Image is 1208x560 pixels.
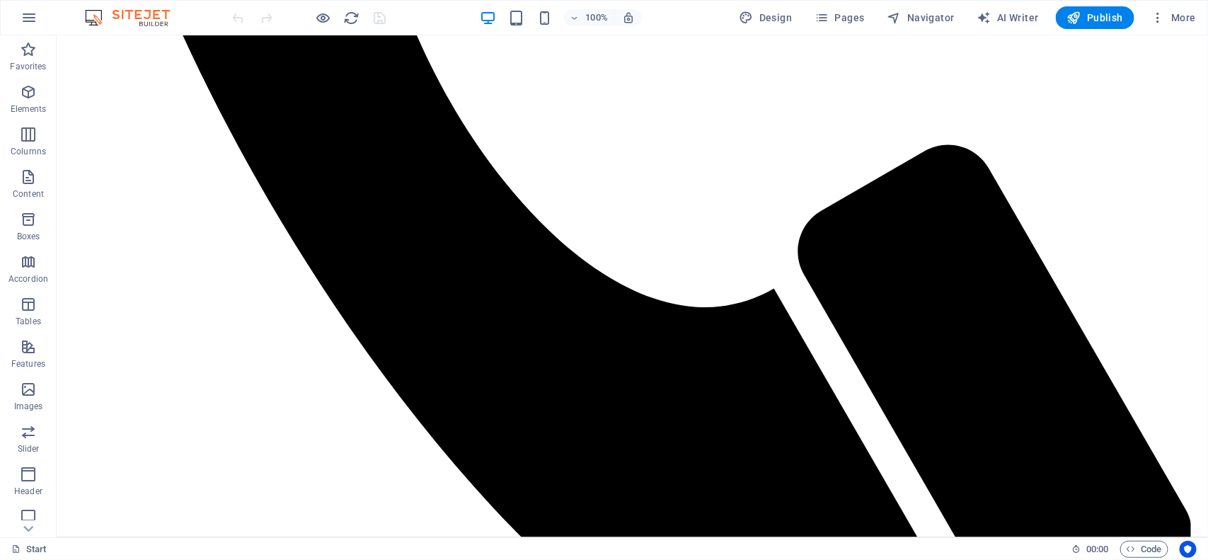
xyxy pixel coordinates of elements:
img: Editor Logo [81,9,188,26]
span: Code [1127,541,1162,558]
p: Header [14,486,42,497]
button: Code [1120,541,1168,558]
button: More [1146,6,1202,29]
button: Navigator [882,6,960,29]
p: Accordion [8,273,48,285]
span: Pages [815,11,864,25]
button: Usercentrics [1180,541,1197,558]
button: Publish [1056,6,1134,29]
button: reload [343,9,360,26]
p: Columns [11,146,46,157]
button: Pages [809,6,870,29]
span: Navigator [887,11,955,25]
span: : [1096,544,1098,554]
p: Favorites [10,61,46,72]
a: Click to cancel selection. Double-click to open Pages [11,541,47,558]
div: Design (Ctrl+Alt+Y) [734,6,798,29]
span: AI Writer [977,11,1039,25]
p: Features [11,358,45,370]
p: Boxes [17,231,40,242]
span: 00 00 [1086,541,1108,558]
span: Publish [1067,11,1123,25]
span: More [1151,11,1196,25]
button: AI Writer [972,6,1045,29]
button: Click here to leave preview mode and continue editing [315,9,332,26]
i: Reload page [344,10,360,26]
p: Slider [18,443,40,455]
p: Tables [16,316,41,327]
span: Design [740,11,793,25]
p: Elements [11,103,47,115]
h6: Session time [1071,541,1109,558]
h6: 100% [585,9,608,26]
button: 100% [564,9,614,26]
p: Images [14,401,43,412]
i: On resize automatically adjust zoom level to fit chosen device. [622,11,635,24]
button: Design [734,6,798,29]
p: Content [13,188,44,200]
